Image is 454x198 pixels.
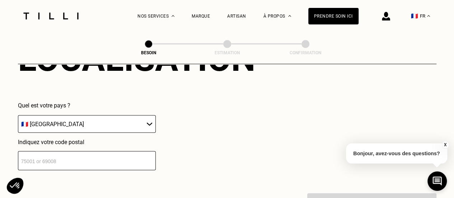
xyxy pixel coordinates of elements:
[192,14,210,19] a: Marque
[18,139,156,146] p: Indiquez votre code postal
[346,143,447,164] p: Bonjour, avez-vous des questions?
[172,15,174,17] img: Menu déroulant
[288,15,291,17] img: Menu déroulant à propos
[21,13,81,19] img: Logo du service de couturière Tilli
[227,14,246,19] a: Artisan
[270,50,341,55] div: Confirmation
[191,50,263,55] div: Estimation
[411,13,418,19] span: 🇫🇷
[441,141,449,149] button: X
[308,8,359,24] a: Prendre soin ici
[382,12,390,20] img: icône connexion
[18,151,156,170] input: 75001 or 69008
[18,102,156,109] p: Quel est votre pays ?
[113,50,184,55] div: Besoin
[427,15,430,17] img: menu déroulant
